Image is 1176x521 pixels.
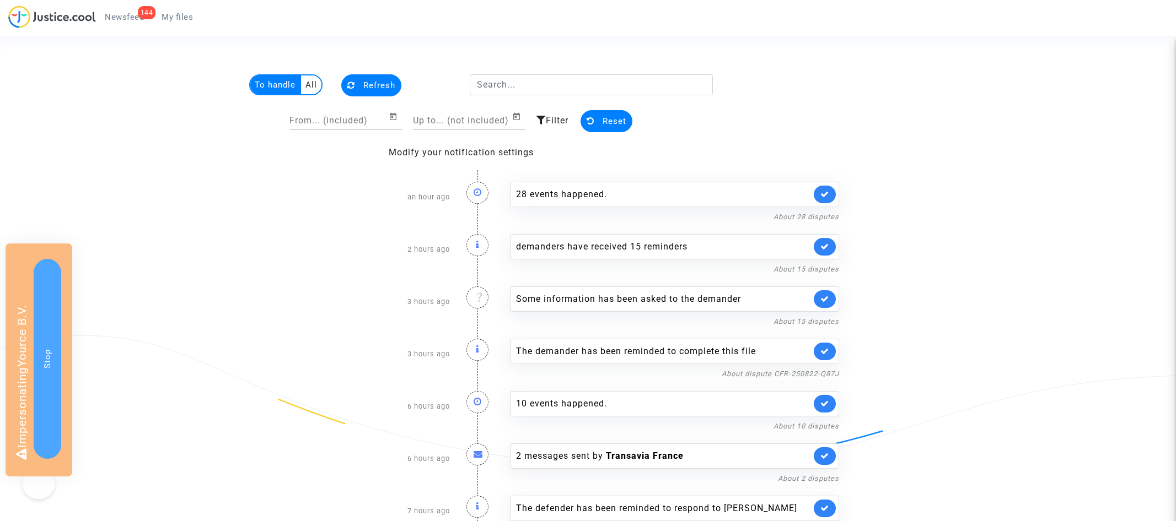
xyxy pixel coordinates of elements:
iframe: Help Scout Beacon - Open [22,466,55,499]
div: Some information has been asked to the demander [516,292,811,306]
div: 28 events happened. [516,188,811,201]
div: 2 hours ago [329,223,458,275]
button: Open calendar [389,110,402,123]
a: 144Newsfeed [96,9,153,25]
multi-toggle-item: To handle [250,75,301,94]
span: Refresh [363,80,395,90]
span: Newsfeed [105,12,144,22]
span: My files [162,12,193,22]
div: The demander has been reminded to complete this file [516,345,811,358]
span: Stop [42,349,52,368]
multi-toggle-item: All [301,75,321,94]
span: Filter [546,115,568,126]
b: Transavia France [606,451,684,461]
div: The defender has been reminded to respond to [PERSON_NAME] [516,502,811,515]
button: Refresh [341,74,401,96]
button: Stop [34,259,61,459]
button: Reset [581,110,632,132]
div: 6 hours ago [329,432,458,485]
span: Reset [603,116,626,126]
a: About 2 disputes [778,474,839,482]
div: Impersonating [6,243,72,476]
img: jc-logo.svg [8,6,96,28]
div: 2 messages sent by [516,449,811,463]
button: Open calendar [512,110,525,123]
div: 3 hours ago [329,328,458,380]
a: About dispute CFR-250822-Q87J [722,370,839,378]
div: 144 [138,6,156,19]
a: My files [153,9,202,25]
a: About 28 disputes [774,213,839,221]
div: 6 hours ago [329,380,458,432]
a: About 10 disputes [774,422,839,430]
a: Modify your notification settings [389,147,534,158]
i: ❔ [474,292,485,301]
div: 3 hours ago [329,275,458,328]
a: About 15 disputes [774,265,839,273]
input: Search... [470,74,713,95]
a: About 15 disputes [774,317,839,325]
div: 10 events happened. [516,397,811,410]
div: an hour ago [329,171,458,223]
div: demanders have received 15 reminders [516,240,811,253]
